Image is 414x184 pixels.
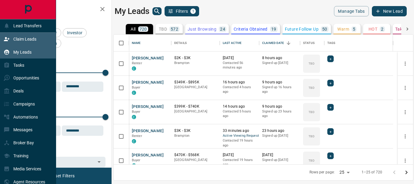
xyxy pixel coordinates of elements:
div: + [327,55,334,62]
p: 5 [353,27,355,31]
button: more [401,132,410,141]
div: Status [303,35,315,52]
button: Sort [284,39,293,47]
div: Tags [327,35,336,52]
button: search button [152,7,162,15]
p: 9 hours ago [262,80,297,85]
p: [GEOGRAPHIC_DATA] [174,85,217,90]
p: Warm [337,27,349,31]
div: Claimed Date [259,35,300,52]
div: Name [132,35,141,52]
p: 9 hours ago [262,104,297,109]
p: 50 [322,27,327,31]
button: [PERSON_NAME] [132,55,164,61]
span: Renter [132,61,142,65]
p: TBD [309,158,314,163]
button: more [401,156,410,165]
span: Buyer [132,85,141,89]
p: Contacted 56 minutes ago [223,61,256,70]
p: 2 [381,27,383,31]
p: 14 hours ago [223,104,256,109]
p: All [131,27,135,31]
span: + [329,129,332,135]
p: Just Browsing [188,27,216,31]
button: [PERSON_NAME] [132,104,164,110]
button: Go to next page [400,166,412,179]
button: more [401,59,410,68]
div: condos.ca [132,66,136,71]
span: + [329,56,332,62]
button: Reset Filters [46,171,78,181]
span: Renter [132,134,142,138]
p: Contacted 19 hours ago [223,138,256,148]
p: 8 hours ago [262,55,297,61]
p: [GEOGRAPHIC_DATA] [174,158,217,162]
p: 33 minutes ago [223,128,256,133]
p: [DATE] [223,55,256,61]
div: Tags [324,35,393,52]
div: Details [174,35,187,52]
p: $3K - $3K [174,128,217,133]
p: [GEOGRAPHIC_DATA] [174,109,217,114]
span: + [329,153,332,159]
p: 572 [171,27,178,31]
button: Filters1 [165,6,199,16]
button: [PERSON_NAME] [132,80,164,85]
button: Manage Tabs [334,6,369,16]
p: Contacted 4 hours ago [223,85,256,94]
div: Last Active [220,35,259,52]
p: Signed up 16 hours ago [262,85,297,94]
div: Last Active [223,35,242,52]
span: Investor [65,30,85,35]
h2: Filters [19,6,105,13]
p: 23 hours ago [262,128,297,133]
div: Name [129,35,171,52]
div: + [327,152,334,159]
p: TBD [309,134,314,139]
p: Future Follow Up [285,27,319,31]
div: condos.ca [132,115,136,119]
button: more [401,83,410,92]
p: Criteria Obtained [234,27,268,31]
p: $2K - $3K [174,55,217,61]
span: Buyer [132,110,141,114]
button: New Lead [372,6,407,16]
div: + [327,104,334,111]
div: + [327,128,334,135]
div: Claimed Date [262,35,284,52]
p: [DATE] [262,152,297,158]
p: Signed up [DATE] [262,61,297,65]
p: Signed up [DATE] [262,133,297,138]
p: Signed up [DATE] [262,158,297,162]
p: Brampton [174,133,217,138]
p: [DATE] [223,152,256,158]
p: Brampton [174,61,217,65]
p: $399K - $740K [174,104,217,109]
div: condos.ca [132,163,136,168]
p: Rows per page: [309,170,335,175]
p: TBD [309,61,314,66]
span: Active Viewing Request [223,133,256,139]
button: [PERSON_NAME] [132,128,164,134]
p: 24 [220,27,225,31]
p: Contacted 5 hours ago [223,109,256,119]
span: 1 [191,9,195,13]
p: 19 [271,27,276,31]
div: Investor [63,28,87,37]
p: 720 [139,27,147,31]
p: Signed up 23 hours ago [262,109,297,119]
p: 16 hours ago [223,80,256,85]
p: 1–25 of 720 [362,170,382,175]
div: + [327,80,334,86]
div: Status [300,35,324,52]
div: 25 [337,168,352,177]
p: HOT [369,27,377,31]
span: + [329,80,332,86]
p: TBD [309,110,314,114]
div: condos.ca [132,91,136,95]
div: Details [171,35,220,52]
span: + [329,104,332,110]
span: Buyer [132,158,141,162]
h1: My Leads [115,6,149,16]
p: Contacted 19 hours ago [223,158,256,167]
